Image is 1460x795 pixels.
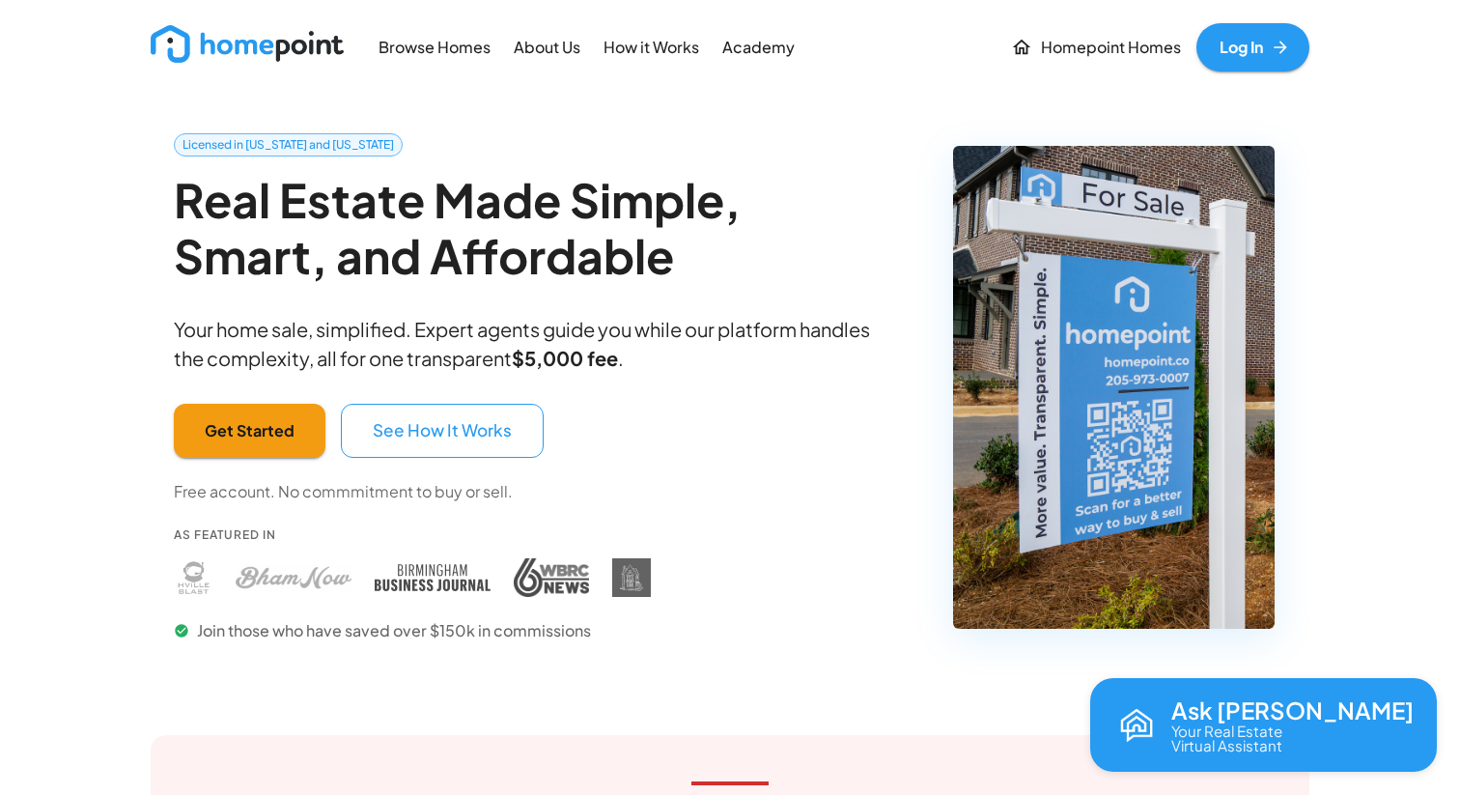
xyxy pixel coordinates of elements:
[341,404,544,458] button: See How It Works
[174,620,651,642] p: Join those who have saved over $150k in commissions
[379,37,491,59] p: Browse Homes
[512,346,618,370] b: $5,000 fee
[715,25,802,69] a: Academy
[371,25,498,69] a: Browse Homes
[514,37,580,59] p: About Us
[1003,23,1189,71] a: Homepoint Homes
[1041,37,1181,59] p: Homepoint Homes
[375,558,491,597] img: Birmingham Business Journal press coverage - Homepoint featured in Birmingham Business Journal
[612,558,651,597] img: DIY Homebuyers Academy press coverage - Homepoint featured in DIY Homebuyers Academy
[175,136,402,154] span: Licensed in [US_STATE] and [US_STATE]
[1090,678,1437,772] button: Open chat with Reva
[174,526,651,543] p: As Featured In
[1113,702,1160,749] img: Reva
[236,558,351,597] img: Bham Now press coverage - Homepoint featured in Bham Now
[596,25,707,69] a: How it Works
[174,404,325,458] button: Get Started
[953,146,1275,629] img: Homepoint real estate for sale sign - Licensed brokerage in Alabama and Tennessee
[604,37,699,59] p: How it Works
[722,37,795,59] p: Academy
[174,172,903,283] h2: Real Estate Made Simple, Smart, and Affordable
[1171,697,1414,723] p: Ask [PERSON_NAME]
[174,481,513,503] p: Free account. No commmitment to buy or sell.
[506,25,588,69] a: About Us
[514,558,589,597] img: WBRC press coverage - Homepoint featured in WBRC
[1171,724,1282,752] p: Your Real Estate Virtual Assistant
[174,133,403,156] a: Licensed in [US_STATE] and [US_STATE]
[174,315,903,373] p: Your home sale, simplified. Expert agents guide you while our platform handles the complexity, al...
[174,558,212,597] img: Huntsville Blast press coverage - Homepoint featured in Huntsville Blast
[151,25,344,63] img: new_logo_light.png
[1196,23,1309,71] a: Log In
